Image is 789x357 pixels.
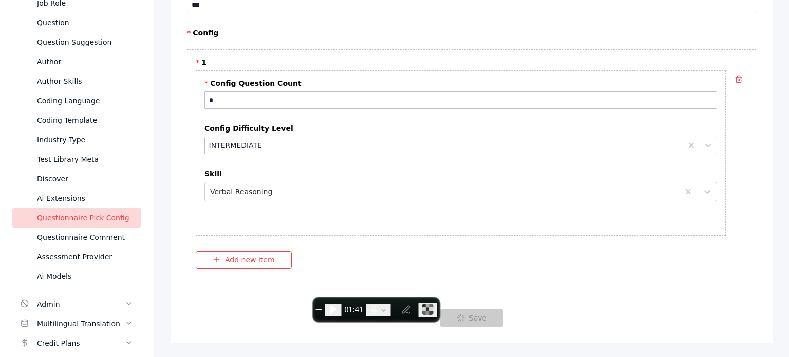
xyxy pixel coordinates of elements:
[37,16,133,29] div: Question
[187,29,756,37] label: Config
[12,247,141,267] a: Assessment Provider
[37,36,133,48] div: Question Suggestion
[12,189,141,208] a: Ai Extensions
[12,91,141,110] a: Coding Language
[37,251,133,263] div: Assessment Provider
[12,52,141,71] a: Author
[12,149,141,169] a: Test Library Meta
[37,114,133,126] div: Coding Template
[440,309,503,327] button: Save
[37,95,133,107] div: Coding Language
[204,124,717,133] label: Config Difficulty Level
[12,228,141,247] a: Questionnaire Comment
[37,192,133,204] div: Ai Extensions
[12,130,141,149] a: Industry Type
[37,75,133,87] div: Author Skills
[12,169,141,189] a: Discover
[12,110,141,130] a: Coding Template
[12,71,141,91] a: Author Skills
[12,267,141,286] a: Ai Models
[204,79,717,87] label: Config Question Count
[37,298,125,310] div: Admin
[37,173,133,185] div: Discover
[12,32,141,52] a: Question Suggestion
[37,134,133,146] div: Industry Type
[196,58,726,66] label: 1
[37,270,133,283] div: Ai Models
[37,55,133,68] div: Author
[37,231,133,243] div: Questionnaire Comment
[37,212,133,224] div: Questionnaire Pick Config
[12,208,141,228] a: Questionnaire Pick Config
[37,153,133,165] div: Test Library Meta
[37,337,125,349] div: Credit Plans
[37,317,125,330] div: Multilingual Translation
[196,251,292,269] button: Add new item
[12,13,141,32] a: Question
[204,170,717,178] label: Skill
